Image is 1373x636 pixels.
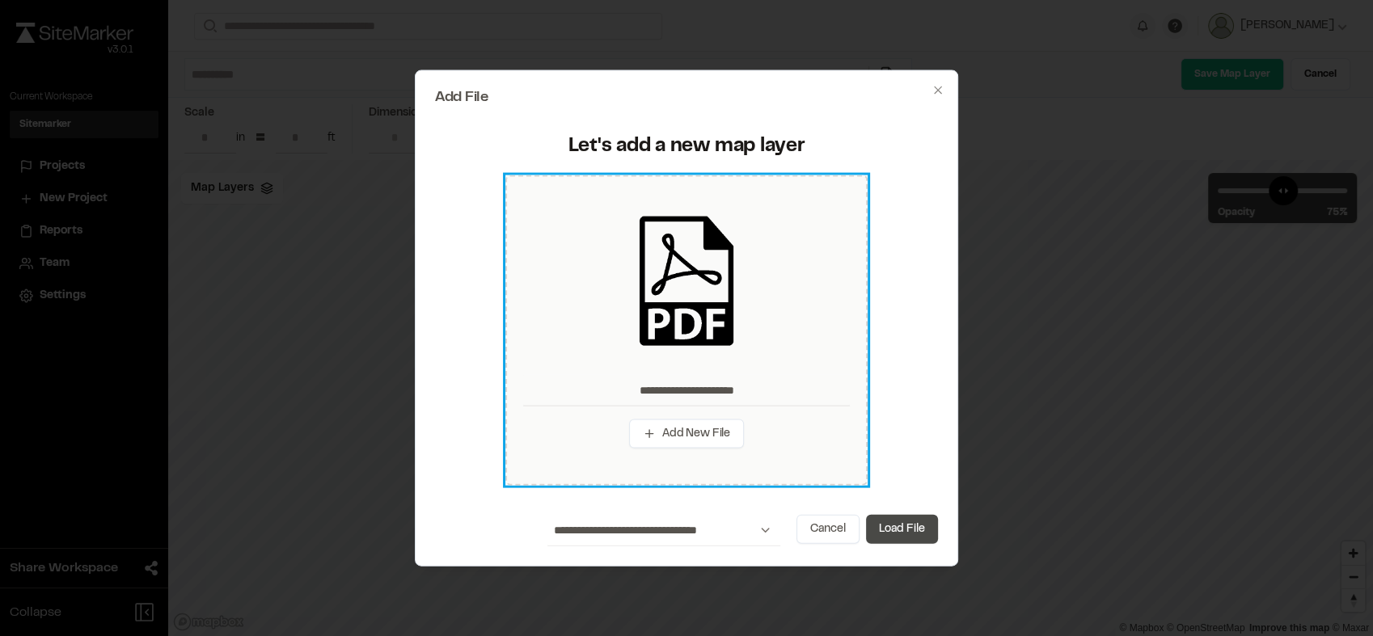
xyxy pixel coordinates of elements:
[435,90,938,104] h2: Add File
[445,133,928,159] div: Let's add a new map layer
[505,175,868,486] div: Add New File
[629,419,744,448] button: Add New File
[866,515,938,544] button: Load File
[622,216,751,345] img: pdf_black_icon.png
[796,515,860,544] button: Cancel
